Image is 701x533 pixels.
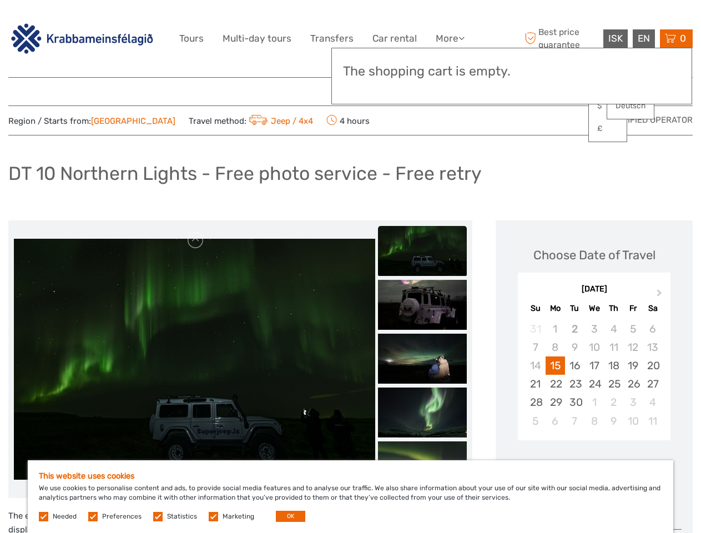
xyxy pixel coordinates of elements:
[623,301,643,316] div: Fr
[546,338,565,356] div: Not available Monday, September 8th, 2025
[522,26,601,51] span: Best price guarantee
[643,356,662,375] div: Choose Saturday, September 20th, 2025
[310,31,354,47] a: Transfers
[589,96,627,116] a: $
[565,412,584,430] div: Choose Tuesday, October 7th, 2025
[167,512,197,521] label: Statistics
[533,247,655,264] div: Choose Date of Travel
[526,412,545,430] div: Choose Sunday, October 5th, 2025
[584,356,604,375] div: Choose Wednesday, September 17th, 2025
[246,116,313,126] a: Jeep / 4x4
[633,29,655,48] div: EN
[546,320,565,338] div: Not available Monday, September 1st, 2025
[604,320,623,338] div: Not available Thursday, September 4th, 2025
[604,375,623,393] div: Choose Thursday, September 25th, 2025
[102,512,142,521] label: Preferences
[28,460,673,533] div: We use cookies to personalise content and ads, to provide social media features and to analyse ou...
[546,393,565,411] div: Choose Monday, September 29th, 2025
[16,19,125,28] p: We're away right now. Please check back later!
[189,113,313,128] span: Travel method:
[378,334,467,384] img: 98d2614b2a25430ebe6cc6ebf63f0694_slider_thumbnail.jpeg
[526,301,545,316] div: Su
[604,356,623,375] div: Choose Thursday, September 18th, 2025
[604,338,623,356] div: Not available Thursday, September 11th, 2025
[546,375,565,393] div: Choose Monday, September 22nd, 2025
[372,31,417,47] a: Car rental
[643,393,662,411] div: Choose Saturday, October 4th, 2025
[565,375,584,393] div: Choose Tuesday, September 23rd, 2025
[623,338,643,356] div: Not available Friday, September 12th, 2025
[608,33,623,44] span: ISK
[378,388,467,438] img: 1b098f05c64340ba83352cef662759ff_slider_thumbnail.jpeg
[8,162,482,185] h1: DT 10 Northern Lights - Free photo service - Free retry
[565,301,584,316] div: Tu
[276,511,305,522] button: OK
[39,471,662,481] h5: This website uses cookies
[604,412,623,430] div: Choose Thursday, October 9th, 2025
[526,320,545,338] div: Not available Sunday, August 31st, 2025
[223,512,254,521] label: Marketing
[584,320,604,338] div: Not available Wednesday, September 3rd, 2025
[584,412,604,430] div: Choose Wednesday, October 8th, 2025
[652,286,669,304] button: Next Month
[179,31,204,47] a: Tours
[546,301,565,316] div: Mo
[526,338,545,356] div: Not available Sunday, September 7th, 2025
[607,96,654,116] a: Deutsch
[643,301,662,316] div: Sa
[623,393,643,411] div: Choose Friday, October 3rd, 2025
[326,113,370,128] span: 4 hours
[623,375,643,393] div: Choose Friday, September 26th, 2025
[643,375,662,393] div: Choose Saturday, September 27th, 2025
[378,226,467,276] img: d01b6d2e87314fe99675ff7f57187901_slider_thumbnail.jpeg
[546,356,565,375] div: Choose Monday, September 15th, 2025
[604,301,623,316] div: Th
[526,375,545,393] div: Choose Sunday, September 21st, 2025
[546,412,565,430] div: Choose Monday, October 6th, 2025
[565,356,584,375] div: Choose Tuesday, September 16th, 2025
[565,393,584,411] div: Choose Tuesday, September 30th, 2025
[623,412,643,430] div: Choose Friday, October 10th, 2025
[8,115,175,127] span: Region / Starts from:
[589,119,627,139] a: £
[678,33,688,44] span: 0
[565,320,584,338] div: Not available Tuesday, September 2nd, 2025
[91,116,175,126] a: [GEOGRAPHIC_DATA]
[643,338,662,356] div: Not available Saturday, September 13th, 2025
[584,301,604,316] div: We
[643,320,662,338] div: Not available Saturday, September 6th, 2025
[436,31,465,47] a: More
[526,356,545,375] div: Not available Sunday, September 14th, 2025
[343,64,680,79] h3: The shopping cart is empty.
[378,441,467,491] img: a54a19cba5bc4d0a979713bdff0bd0a2_slider_thumbnail.jpeg
[14,239,375,480] img: d01b6d2e87314fe99675ff7f57187901_main_slider.jpeg
[623,356,643,375] div: Choose Friday, September 19th, 2025
[565,338,584,356] div: Not available Tuesday, September 9th, 2025
[584,393,604,411] div: Choose Wednesday, October 1st, 2025
[518,284,670,295] div: [DATE]
[584,338,604,356] div: Not available Wednesday, September 10th, 2025
[223,31,291,47] a: Multi-day tours
[612,114,693,126] span: Verified Operator
[8,22,156,56] img: 3142-b3e26b51-08fe-4449-b938-50ec2168a4a0_logo_big.png
[378,280,467,330] img: 5bed7b8e5bf64549b8c973d12158f0ac_slider_thumbnail.jpeg
[643,412,662,430] div: Choose Saturday, October 11th, 2025
[53,512,77,521] label: Needed
[584,375,604,393] div: Choose Wednesday, September 24th, 2025
[526,393,545,411] div: Choose Sunday, September 28th, 2025
[604,393,623,411] div: Choose Thursday, October 2nd, 2025
[128,17,141,31] button: Open LiveChat chat widget
[623,320,643,338] div: Not available Friday, September 5th, 2025
[521,320,667,430] div: month 2025-09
